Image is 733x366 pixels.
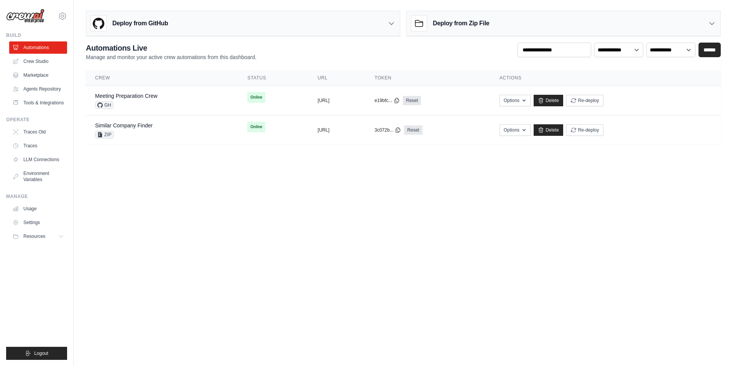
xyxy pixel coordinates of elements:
button: Options [500,95,531,106]
button: Re-deploy [566,124,603,136]
button: Resources [9,230,67,242]
a: Agents Repository [9,83,67,95]
div: Operate [6,117,67,123]
a: Delete [534,95,563,106]
a: Reset [403,96,421,105]
img: Logo [6,9,44,23]
button: Re-deploy [566,95,603,106]
h3: Deploy from Zip File [433,19,489,28]
th: URL [309,70,365,86]
img: GitHub Logo [91,16,106,31]
button: e19bfc... [375,97,400,104]
span: Online [247,122,265,132]
a: Usage [9,203,67,215]
div: Build [6,32,67,38]
a: LLM Connections [9,153,67,166]
a: Delete [534,124,563,136]
a: Meeting Preparation Crew [95,93,158,99]
span: GH [95,101,113,109]
button: Logout [6,347,67,360]
span: Online [247,92,265,103]
th: Token [365,70,490,86]
button: Options [500,124,531,136]
div: Manage [6,193,67,199]
span: ZIP [95,131,114,138]
th: Status [238,70,308,86]
button: 3c072b... [375,127,401,133]
a: Traces [9,140,67,152]
a: Automations [9,41,67,54]
a: Environment Variables [9,167,67,186]
a: Reset [404,125,422,135]
a: Settings [9,216,67,229]
p: Manage and monitor your active crew automations from this dashboard. [86,53,256,61]
h2: Automations Live [86,43,256,53]
span: Logout [34,350,48,356]
span: Resources [23,233,45,239]
a: Similar Company Finder [95,122,153,129]
a: Marketplace [9,69,67,81]
a: Traces Old [9,126,67,138]
h3: Deploy from GitHub [112,19,168,28]
a: Crew Studio [9,55,67,68]
a: Tools & Integrations [9,97,67,109]
th: Actions [490,70,721,86]
th: Crew [86,70,238,86]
